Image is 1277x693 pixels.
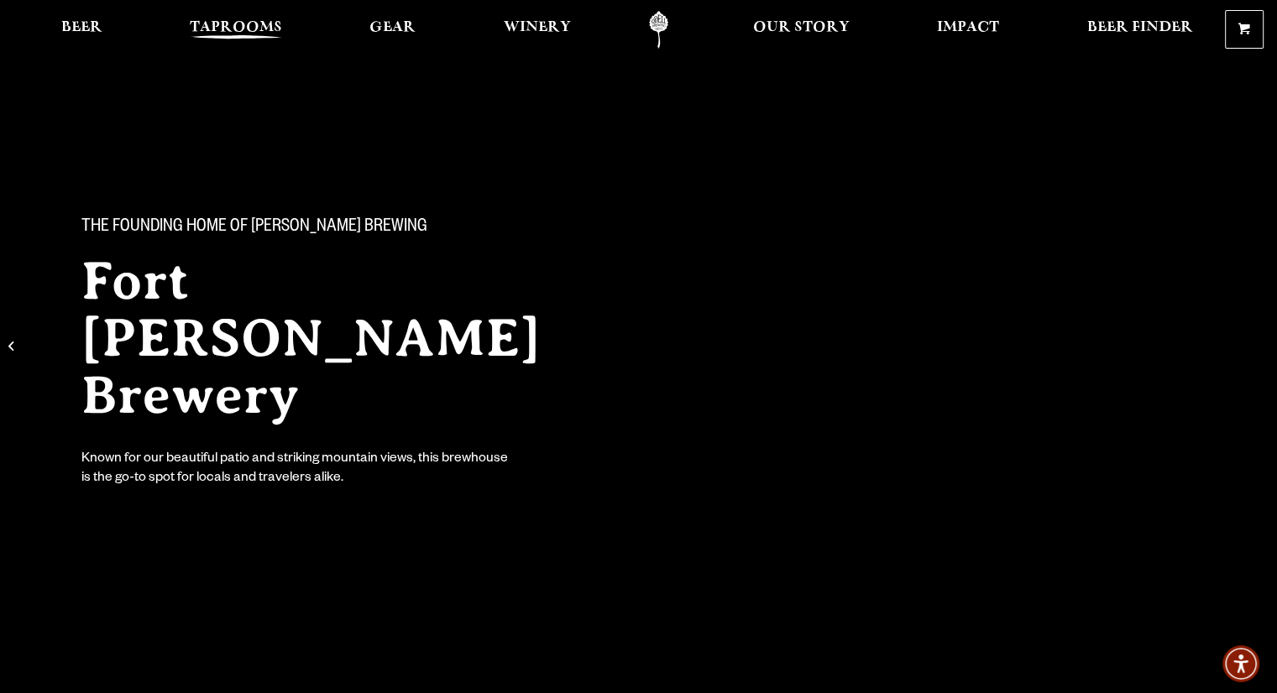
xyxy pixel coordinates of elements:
h2: Fort [PERSON_NAME] Brewery [81,253,605,424]
span: Taprooms [190,21,282,34]
a: Odell Home [627,11,690,49]
span: Our Story [753,21,850,34]
div: Accessibility Menu [1222,645,1259,682]
a: Impact [926,11,1010,49]
span: Gear [369,21,416,34]
a: Gear [359,11,427,49]
span: Winery [504,21,571,34]
span: Beer [61,21,102,34]
a: Beer Finder [1076,11,1203,49]
a: Beer [50,11,113,49]
span: Impact [937,21,999,34]
span: Beer Finder [1086,21,1192,34]
span: The Founding Home of [PERSON_NAME] Brewing [81,217,427,239]
div: Known for our beautiful patio and striking mountain views, this brewhouse is the go-to spot for l... [81,451,511,489]
a: Our Story [742,11,861,49]
a: Winery [493,11,582,49]
a: Taprooms [179,11,293,49]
